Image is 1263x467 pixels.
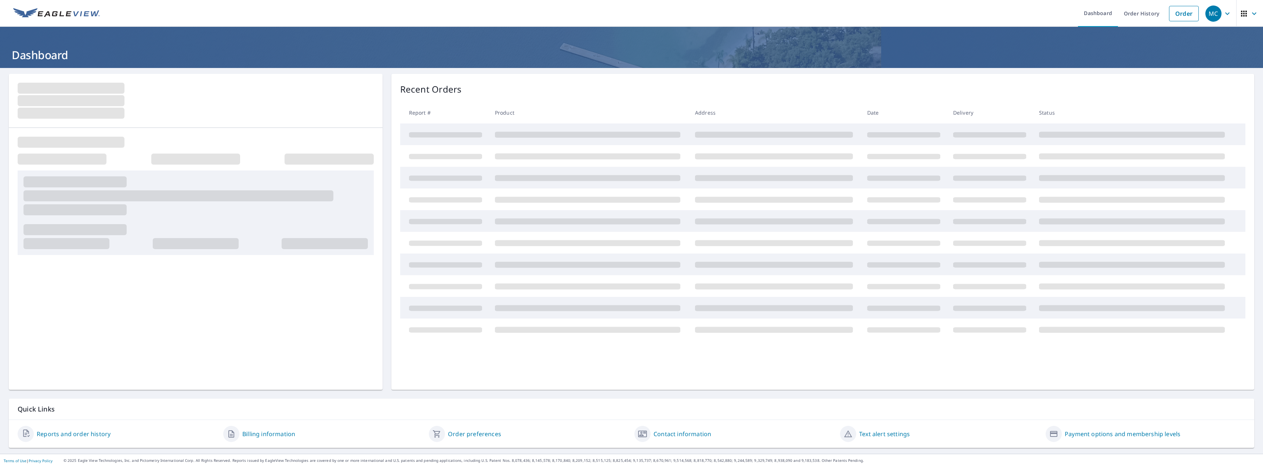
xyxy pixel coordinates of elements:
[859,430,910,438] a: Text alert settings
[29,458,53,463] a: Privacy Policy
[489,102,689,123] th: Product
[4,459,53,463] p: |
[4,458,26,463] a: Terms of Use
[9,47,1254,62] h1: Dashboard
[37,430,111,438] a: Reports and order history
[947,102,1033,123] th: Delivery
[861,102,947,123] th: Date
[654,430,711,438] a: Contact information
[689,102,861,123] th: Address
[242,430,295,438] a: Billing information
[18,405,1245,414] p: Quick Links
[1205,6,1222,22] div: MC
[400,83,462,96] p: Recent Orders
[1065,430,1180,438] a: Payment options and membership levels
[1169,6,1199,21] a: Order
[448,430,501,438] a: Order preferences
[400,102,489,123] th: Report #
[1033,102,1233,123] th: Status
[64,458,1259,463] p: © 2025 Eagle View Technologies, Inc. and Pictometry International Corp. All Rights Reserved. Repo...
[13,8,100,19] img: EV Logo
